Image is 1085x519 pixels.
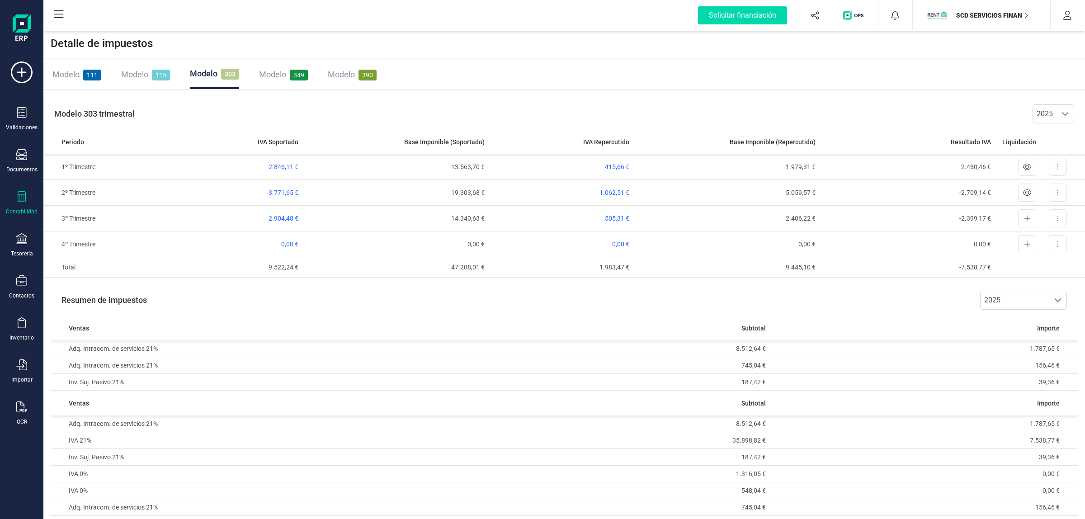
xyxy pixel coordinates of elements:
td: 187,42 € [462,449,770,466]
span: Importe [1037,399,1060,408]
span: 115 [152,70,170,80]
div: Inventario [9,334,34,341]
span: 0,00 € [281,241,298,248]
td: 7.538,77 € [769,432,1078,449]
td: 1.316,05 € [462,466,770,482]
span: IVA Repercutido [583,137,629,146]
span: Modelo [121,70,148,79]
td: 39,36 € [769,449,1078,466]
button: Solicitar financiación [687,1,798,30]
span: 390 [359,70,377,80]
p: Resumen de impuestos [51,285,147,316]
td: IVA 0% [51,482,462,499]
td: 1.979,31 € [633,154,819,180]
td: 8.512,64 € [462,340,770,357]
td: 4º Trimestre [43,231,147,257]
td: Adq. Intracom. de servicios 21% [51,415,462,432]
div: Solicitar financiación [698,6,787,24]
span: Modelo [190,69,217,78]
span: 349 [290,70,308,80]
span: Modelo [259,70,286,79]
span: 1.062,51 € [599,189,629,196]
div: Importar [11,376,33,383]
td: -2.430,46 € [819,154,995,180]
td: 3º Trimestre [43,206,147,231]
span: Subtotal [741,324,766,333]
span: 111 [83,70,101,80]
p: Modelo 303 trimestral [43,99,135,129]
div: Validaciones [6,124,38,131]
td: 0,00 € [769,482,1078,499]
img: Logo Finanedi [13,14,31,43]
span: IVA Soportado [258,137,298,146]
td: 19.303,68 € [302,180,488,206]
span: 505,31 € [605,215,629,222]
div: Contabilidad [6,208,38,215]
td: IVA 0% [51,466,462,482]
span: Modelo [328,70,355,79]
span: 1.983,47 € [599,264,629,271]
td: 35.898,82 € [462,432,770,449]
td: -7.538,77 € [819,257,995,278]
button: Logo de OPS [838,1,873,30]
img: Logo de OPS [843,11,867,20]
td: 5.059,57 € [633,180,819,206]
span: 0,00 € [612,241,629,248]
td: 8.512,64 € [462,415,770,432]
td: 2º Trimestre [43,180,147,206]
td: 0,00 € [302,231,488,257]
td: 0,00 € [633,231,819,257]
td: Adq. Intracom. de servicios 21% [51,499,462,516]
img: SC [927,5,947,25]
td: -2.399,17 € [819,206,995,231]
td: 13.563,70 € [302,154,488,180]
td: 0,00 € [819,231,995,257]
span: 2025 [981,291,1049,309]
div: Tesorería [11,250,33,257]
span: Base Imponible (Soportado) [404,137,485,146]
td: 156,46 € [769,499,1078,516]
div: Detalle de impuestos [43,29,1085,58]
div: Contactos [9,292,34,299]
span: 9.522,24 € [269,264,298,271]
span: Liquidación [1002,137,1036,146]
button: SCSCD SERVICIOS FINANCIEROS SL [924,1,1039,30]
td: -2.709,14 € [819,180,995,206]
td: 548,04 € [462,482,770,499]
div: OCR [17,418,27,425]
td: Adq. Intracom. de servicios 21% [51,357,462,374]
td: Inv. Suj. Pasivo 21% [51,374,462,391]
span: Periodo [61,137,84,146]
td: 9.445,10 € [633,257,819,278]
span: Subtotal [741,399,766,408]
span: 415,66 € [605,163,629,170]
td: 1.787,65 € [769,340,1078,357]
span: Base Imponible (Repercutido) [730,137,816,146]
td: 47.208,01 € [302,257,488,278]
span: 303 [221,69,239,80]
span: Modelo [52,70,80,79]
td: Adq. Intracom. de servicios 21% [51,340,462,357]
p: SCD SERVICIOS FINANCIEROS SL [956,11,1028,20]
span: 2025 [1033,105,1057,123]
span: 3.771,65 € [269,189,298,196]
td: 187,42 € [462,374,770,391]
span: Ventas [69,324,89,333]
td: 156,46 € [769,357,1078,374]
td: Total [43,257,147,278]
span: 2.904,48 € [269,215,298,222]
td: 745,04 € [462,357,770,374]
span: 2.846,11 € [269,163,298,170]
td: 745,04 € [462,499,770,516]
td: 0,00 € [769,466,1078,482]
td: 39,36 € [769,374,1078,391]
td: 2.406,22 € [633,206,819,231]
span: Resultado IVA [951,137,991,146]
td: Inv. Suj. Pasivo 21% [51,449,462,466]
span: Importe [1037,324,1060,333]
td: IVA 21% [51,432,462,449]
td: 1º Trimestre [43,154,147,180]
div: Documentos [6,166,38,173]
td: 14.340,63 € [302,206,488,231]
span: Ventas [69,399,89,408]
